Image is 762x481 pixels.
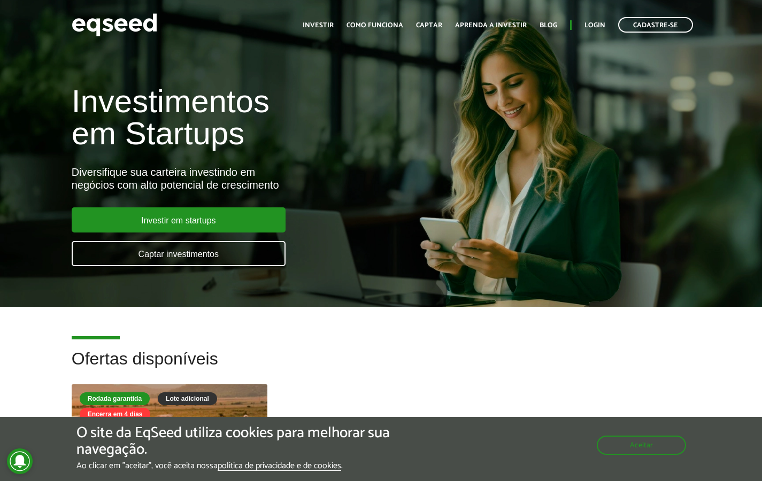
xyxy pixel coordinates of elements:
[540,22,557,29] a: Blog
[303,22,334,29] a: Investir
[455,22,527,29] a: Aprenda a investir
[618,17,693,33] a: Cadastre-se
[72,86,437,150] h1: Investimentos em Startups
[347,22,403,29] a: Como funciona
[584,22,605,29] a: Login
[72,166,437,191] div: Diversifique sua carteira investindo em negócios com alto potencial de crescimento
[80,408,151,421] div: Encerra em 4 dias
[80,392,150,405] div: Rodada garantida
[218,462,341,471] a: política de privacidade e de cookies
[72,241,286,266] a: Captar investimentos
[416,22,442,29] a: Captar
[76,425,442,458] h5: O site da EqSeed utiliza cookies para melhorar sua navegação.
[158,392,217,405] div: Lote adicional
[597,436,686,455] button: Aceitar
[72,350,691,384] h2: Ofertas disponíveis
[72,11,157,39] img: EqSeed
[72,207,286,232] a: Investir em startups
[76,461,442,471] p: Ao clicar em "aceitar", você aceita nossa .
